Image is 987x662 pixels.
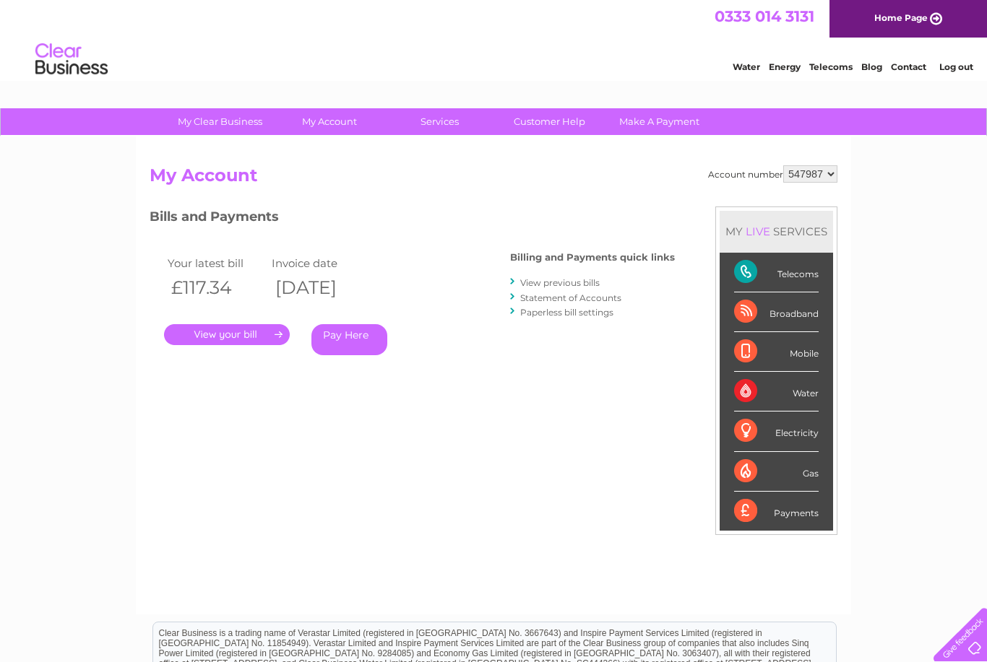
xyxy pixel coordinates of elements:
a: Telecoms [809,61,853,72]
a: Statement of Accounts [520,292,621,303]
div: Electricity [734,411,819,451]
img: logo.png [35,38,108,82]
a: My Account [270,108,389,135]
th: £117.34 [164,273,268,302]
div: Clear Business is a trading name of Verastar Limited (registered in [GEOGRAPHIC_DATA] No. 3667643... [153,8,836,70]
td: Your latest bill [164,253,268,273]
a: Make A Payment [600,108,719,135]
h3: Bills and Payments [150,206,675,232]
a: Energy [769,61,801,72]
a: Contact [891,61,926,72]
td: Invoice date [268,253,372,273]
div: LIVE [743,225,773,238]
div: Account number [708,165,837,183]
div: Mobile [734,332,819,372]
a: Paperless bill settings [520,307,613,318]
a: Water [733,61,760,72]
h4: Billing and Payments quick links [510,252,675,263]
div: Water [734,372,819,411]
div: Payments [734,492,819,531]
a: Log out [939,61,973,72]
a: Customer Help [490,108,609,135]
h2: My Account [150,165,837,193]
a: View previous bills [520,277,600,288]
a: Services [380,108,499,135]
a: . [164,324,290,345]
div: Telecoms [734,253,819,292]
th: [DATE] [268,273,372,302]
a: 0333 014 3131 [715,7,814,25]
a: Blog [861,61,882,72]
div: MY SERVICES [720,211,833,252]
div: Gas [734,452,819,492]
a: Pay Here [311,324,387,355]
a: My Clear Business [160,108,280,135]
div: Broadband [734,292,819,332]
